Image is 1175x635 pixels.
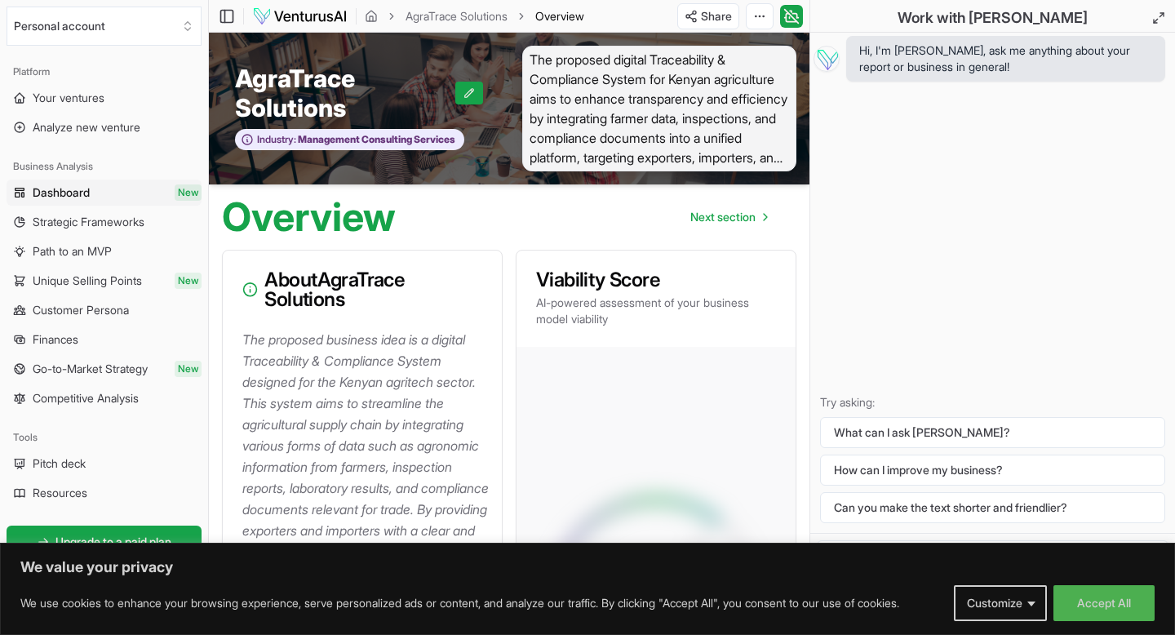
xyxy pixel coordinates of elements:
[257,133,296,146] span: Industry:
[536,295,776,327] p: AI-powered assessment of your business model viability
[954,585,1047,621] button: Customize
[859,42,1152,75] span: Hi, I'm [PERSON_NAME], ask me anything about your report or business in general!
[7,356,202,382] a: Go-to-Market StrategyNew
[235,64,455,122] span: AgraTrace Solutions
[175,273,202,289] span: New
[7,385,202,411] a: Competitive Analysis
[7,180,202,206] a: DashboardNew
[33,390,139,406] span: Competitive Analysis
[677,201,780,233] nav: pagination
[33,331,78,348] span: Finances
[820,455,1165,486] button: How can I improve my business?
[33,485,87,501] span: Resources
[20,557,1155,577] p: We value your privacy
[820,417,1165,448] button: What can I ask [PERSON_NAME]?
[33,361,148,377] span: Go-to-Market Strategy
[175,184,202,201] span: New
[7,451,202,477] a: Pitch deck
[33,214,144,230] span: Strategic Frameworks
[820,492,1165,523] button: Can you make the text shorter and friendlier?
[7,85,202,111] a: Your ventures
[677,3,739,29] button: Share
[252,7,348,26] img: logo
[33,184,90,201] span: Dashboard
[7,480,202,506] a: Resources
[296,133,455,146] span: Management Consulting Services
[690,209,756,225] span: Next section
[7,268,202,294] a: Unique Selling PointsNew
[7,526,202,558] a: Upgrade to a paid plan
[33,273,142,289] span: Unique Selling Points
[7,238,202,264] a: Path to an MVP
[535,8,584,24] span: Overview
[20,593,899,613] p: We use cookies to enhance your browsing experience, serve personalized ads or content, and analyz...
[522,46,796,171] span: The proposed digital Traceability & Compliance System for Kenyan agriculture aims to enhance tran...
[222,198,396,237] h1: Overview
[1053,585,1155,621] button: Accept All
[7,7,202,46] button: Select an organization
[677,201,780,233] a: Go to next page
[7,297,202,323] a: Customer Persona
[33,302,129,318] span: Customer Persona
[33,243,112,260] span: Path to an MVP
[33,119,140,135] span: Analyze new venture
[33,455,86,472] span: Pitch deck
[242,270,482,309] h3: About AgraTrace Solutions
[7,209,202,235] a: Strategic Frameworks
[7,326,202,353] a: Finances
[7,114,202,140] a: Analyze new venture
[898,7,1088,29] h2: Work with [PERSON_NAME]
[814,46,840,72] img: Vera
[7,424,202,451] div: Tools
[536,270,776,290] h3: Viability Score
[55,534,171,550] span: Upgrade to a paid plan
[406,8,508,24] a: AgraTrace Solutions
[701,8,732,24] span: Share
[365,8,584,24] nav: breadcrumb
[33,90,104,106] span: Your ventures
[235,129,464,151] button: Industry:Management Consulting Services
[820,394,1165,411] p: Try asking:
[7,153,202,180] div: Business Analysis
[175,361,202,377] span: New
[7,59,202,85] div: Platform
